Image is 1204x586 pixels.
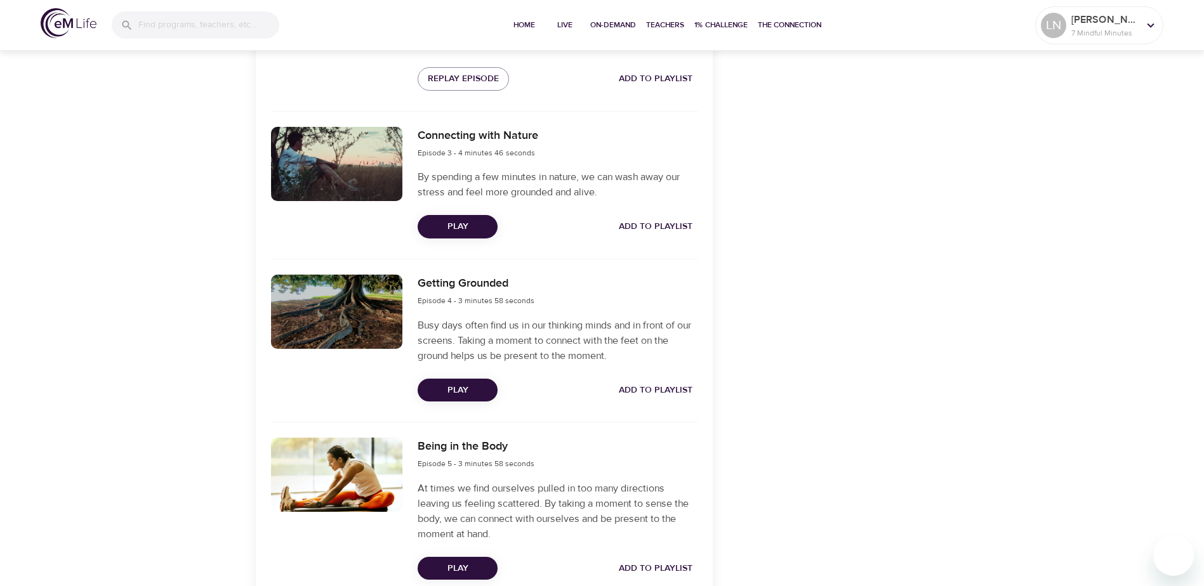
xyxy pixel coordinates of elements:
iframe: Button to launch messaging window [1153,535,1194,576]
button: Play [418,379,498,402]
span: Episode 4 - 3 minutes 58 seconds [418,296,534,306]
p: [PERSON_NAME] [1071,12,1139,27]
h6: Being in the Body [418,438,534,456]
span: Live [550,18,580,32]
span: The Connection [758,18,821,32]
button: Add to Playlist [614,557,698,580]
p: By spending a few minutes in nature, we can wash away our stress and feel more grounded and alive. [418,169,697,200]
span: Play [428,561,487,576]
h6: Connecting with Nature [418,127,538,145]
span: On-Demand [590,18,636,32]
button: Add to Playlist [614,67,698,91]
p: At times we find ourselves pulled in too many directions leaving us feeling scattered. By taking ... [418,481,697,542]
button: Replay Episode [418,67,509,91]
p: 7 Mindful Minutes [1071,27,1139,39]
span: 1% Challenge [694,18,748,32]
span: Play [428,382,487,398]
button: Play [418,557,498,580]
p: Busy days often find us in our thinking minds and in front of our screens. Taking a moment to con... [418,318,697,363]
div: LN [1041,13,1066,38]
button: Add to Playlist [614,379,698,402]
span: Add to Playlist [619,71,692,87]
span: Add to Playlist [619,219,692,235]
span: Play [428,219,487,235]
img: logo [41,8,96,38]
span: Add to Playlist [619,561,692,576]
span: Home [509,18,539,32]
span: Episode 3 - 4 minutes 46 seconds [418,148,535,158]
button: Add to Playlist [614,215,698,238]
span: Teachers [646,18,684,32]
button: Play [418,215,498,238]
span: Add to Playlist [619,382,692,398]
h6: Getting Grounded [418,275,534,293]
span: Replay Episode [428,71,499,87]
span: Episode 5 - 3 minutes 58 seconds [418,459,534,469]
input: Find programs, teachers, etc... [138,11,279,39]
